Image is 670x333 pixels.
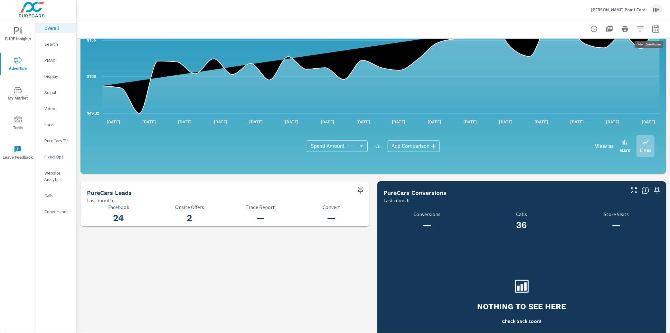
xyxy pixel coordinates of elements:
[0,19,35,167] div: nav menu
[35,104,76,113] div: Video
[384,189,447,196] h5: PureCars Conversions
[459,119,481,125] p: [DATE]
[2,116,33,132] span: Tools
[35,136,76,146] div: PureCars TV
[44,57,71,63] p: PMAX
[35,191,76,200] div: Calls
[229,204,292,210] p: Trade Report
[44,73,71,80] p: Display
[388,119,410,125] p: [DATE]
[245,119,268,125] p: [DATE]
[87,111,99,116] text: $49.32
[640,146,651,154] p: Lines
[629,185,639,195] button: Make Fullscreen
[423,119,446,125] p: [DATE]
[44,192,71,199] p: Calls
[591,7,646,13] p: [PERSON_NAME] Point Ford
[603,23,616,35] button: "Export Report to PDF"
[87,204,150,210] p: Facebook
[229,213,292,224] h3: —
[44,154,71,160] p: Fixed Ops
[620,146,630,154] p: Bars
[316,119,339,125] p: [DATE]
[530,119,553,125] p: [DATE]
[87,189,132,196] h5: PureCars Leads
[634,23,647,35] button: Apply Filters
[2,57,33,72] span: Advertise
[311,143,344,149] span: Spend Amount
[618,23,631,35] button: Print Report
[44,170,71,183] p: Website Analytics
[384,220,471,231] h3: —
[569,211,664,217] p: Store Visits
[637,119,660,125] p: [DATE]
[35,88,76,97] div: Social
[44,89,71,96] p: Social
[209,119,232,125] p: [DATE]
[158,213,221,224] h3: 2
[300,213,363,224] h3: —
[102,119,125,125] p: [DATE]
[138,119,160,125] p: [DATE]
[87,38,96,43] text: $156
[35,168,76,184] div: Website Analytics
[392,143,429,149] span: Add Comparison
[2,27,33,43] span: PURE Insights
[478,211,565,217] p: Calls
[35,207,76,216] div: Conversions
[477,301,566,312] h3: Nothing to see here
[35,152,76,162] div: Fixed Ops
[35,120,76,129] div: Local
[87,74,96,79] text: $103
[44,208,71,215] p: Conversions
[651,4,662,15] div: HM
[307,140,368,152] div: Spend Amount
[44,41,71,47] p: Search
[384,211,471,217] p: Conversions
[87,213,150,224] h3: 24
[87,196,113,204] p: Last month
[601,119,624,125] p: [DATE]
[44,121,71,128] p: Local
[35,23,76,33] div: Overall
[44,105,71,112] p: Video
[595,143,614,149] h6: View as
[35,55,76,65] div: PMAX
[478,220,565,231] h3: 36
[2,146,33,161] span: Leave Feedback
[300,204,363,210] p: Convert
[642,186,649,194] span: Understand conversion over the selected time range.
[352,119,374,125] p: [DATE]
[44,138,71,144] p: PureCars TV
[158,204,221,210] p: Onsite Offers
[502,317,541,325] p: Check back soon!
[566,119,588,125] p: [DATE]
[384,196,410,204] p: Last month
[569,220,664,231] h3: —
[35,71,76,81] div: Display
[35,39,76,49] div: Search
[174,119,196,125] p: [DATE]
[280,119,303,125] p: [DATE]
[44,25,71,31] p: Overall
[495,119,517,125] p: [DATE]
[355,185,366,195] span: Save this to your personalized report
[652,185,662,195] span: Save this to your personalized report
[368,143,388,149] p: vs
[2,86,33,102] span: My Market
[388,140,440,152] div: Add Comparison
